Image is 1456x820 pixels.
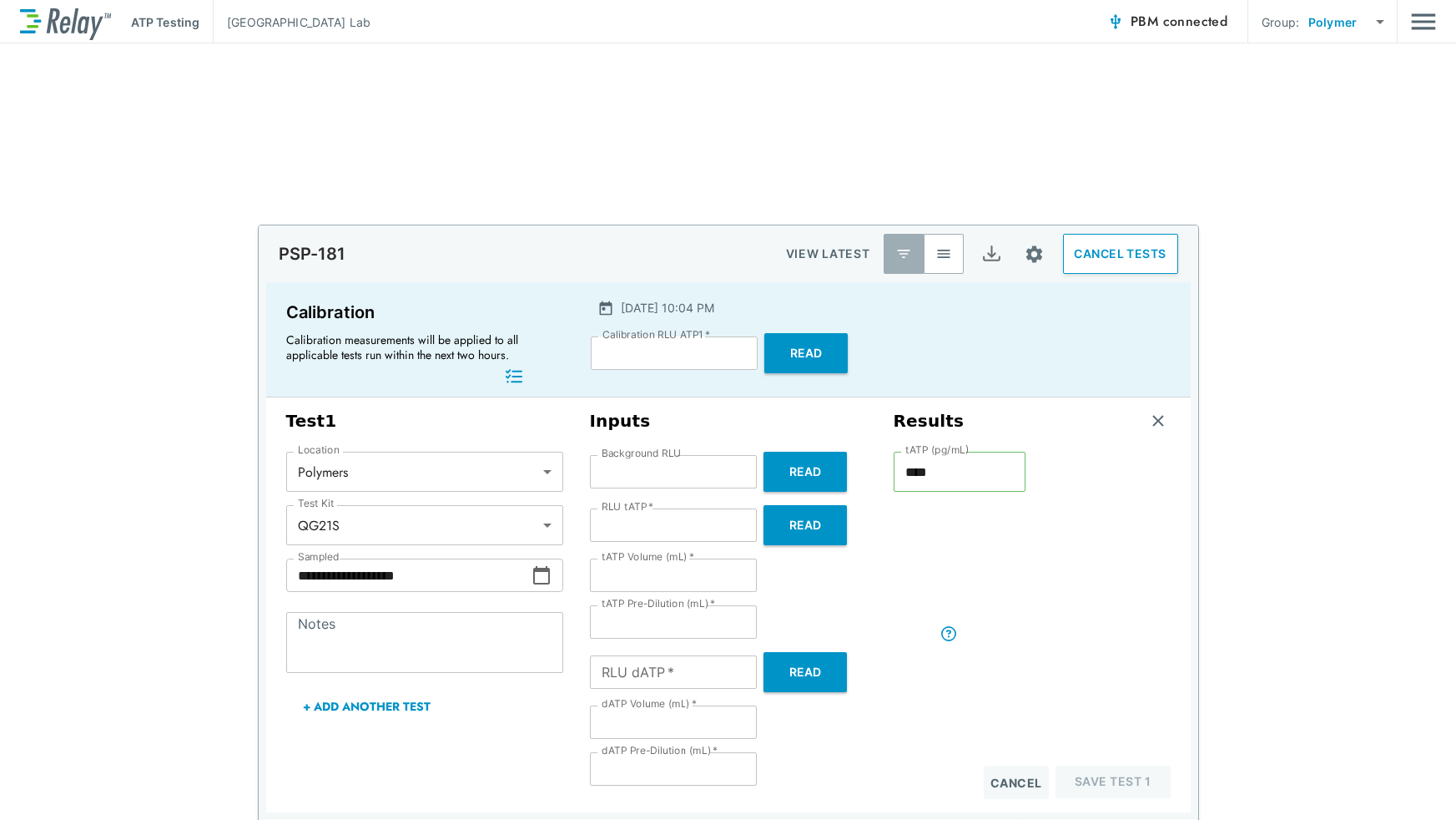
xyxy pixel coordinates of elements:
label: tATP Volume (mL) [602,551,694,563]
input: Choose date, selected date is Aug 15, 2025 [286,559,532,592]
button: Main menu [1411,6,1436,38]
p: Calibration measurements will be applied to all applicable tests run within the next two hours. [286,332,553,362]
img: Remove [1150,413,1166,429]
img: Settings Icon [1024,244,1045,265]
p: Group: [1262,13,1299,31]
button: Export [972,234,1012,274]
img: LuminUltra Relay [20,4,111,40]
button: + Add Another Test [286,686,447,726]
button: Read [763,652,847,692]
img: Drawer Icon [1411,6,1436,38]
img: Calender Icon [597,300,614,316]
button: Site setup [1012,232,1056,276]
img: Connected Icon [1107,13,1124,30]
iframe: Resource center [1186,770,1439,807]
label: tATP Pre-Dilution (mL) [602,598,716,610]
button: PBM connected [1101,5,1234,38]
h3: Inputs [590,411,867,432]
label: RLU tATP [602,501,653,513]
span: PBM [1131,10,1227,33]
label: Test Kit [298,498,335,509]
label: Sampled [298,551,340,563]
img: View All [935,245,952,262]
button: Cancel [984,766,1049,799]
button: Read [763,505,847,545]
img: Latest [895,245,912,262]
p: PSP-181 [279,244,346,264]
label: tATP (pg/mL) [905,444,970,456]
button: Read [763,452,847,492]
button: CANCEL TESTS [1063,234,1178,274]
p: VIEW LATEST [786,244,870,264]
span: connected [1163,12,1228,31]
label: Location [298,444,340,456]
div: QG21S [286,509,563,542]
button: Read [764,333,848,373]
p: ATP Testing [131,13,199,31]
p: [GEOGRAPHIC_DATA] Lab [227,13,370,31]
label: Background RLU [602,448,681,459]
h3: Results [894,411,965,432]
label: Calibration RLU ATP1 [602,329,710,341]
h3: Test 1 [286,411,563,432]
label: dATP Volume (mL) [602,698,697,710]
div: Polymers [286,455,563,488]
img: Export Icon [981,244,1002,265]
p: [DATE] 10:04 PM [621,299,714,316]
label: dATP Pre-Dilution (mL) [602,745,718,757]
p: Calibration [286,299,561,326]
